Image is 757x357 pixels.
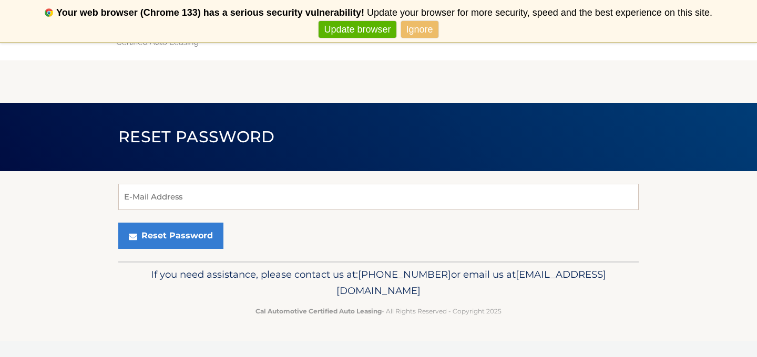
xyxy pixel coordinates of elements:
p: - All Rights Reserved - Copyright 2025 [125,306,632,317]
span: Update your browser for more security, speed and the best experience on this site. [367,7,712,18]
button: Reset Password [118,223,223,249]
p: If you need assistance, please contact us at: or email us at [125,266,632,300]
a: Ignore [401,21,438,38]
span: [PHONE_NUMBER] [358,268,451,280]
strong: Cal Automotive Certified Auto Leasing [255,307,382,315]
b: Your web browser (Chrome 133) has a serious security vulnerability! [56,7,364,18]
a: Update browser [319,21,396,38]
input: E-Mail Address [118,184,639,210]
span: Reset Password [118,127,274,146]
